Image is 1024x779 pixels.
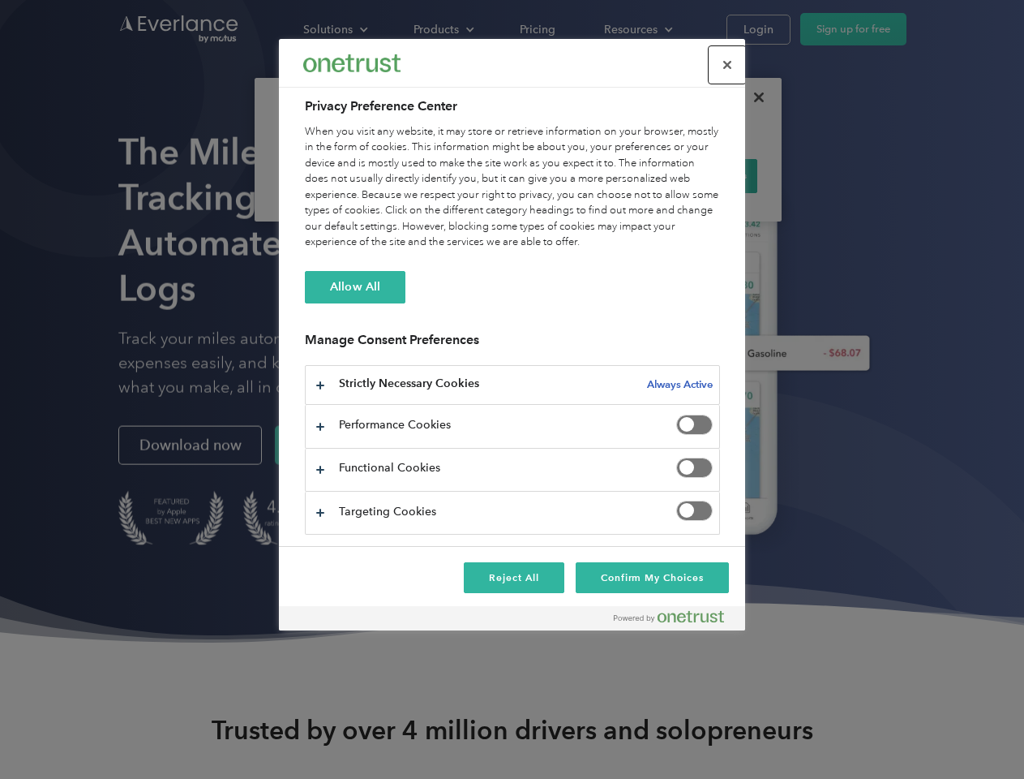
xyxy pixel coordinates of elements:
[305,271,405,303] button: Allow All
[305,124,720,251] div: When you visit any website, it may store or retrieve information on your browser, mostly in the f...
[709,47,745,83] button: Close
[614,610,737,631] a: Powered by OneTrust Opens in a new Tab
[279,39,745,631] div: Preference center
[614,610,724,623] img: Powered by OneTrust Opens in a new Tab
[305,332,720,357] h3: Manage Consent Preferences
[303,54,401,71] img: Everlance
[279,39,745,631] div: Privacy Preference Center
[305,97,720,116] h2: Privacy Preference Center
[464,562,564,593] button: Reject All
[576,562,729,593] button: Confirm My Choices
[303,47,401,80] div: Everlance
